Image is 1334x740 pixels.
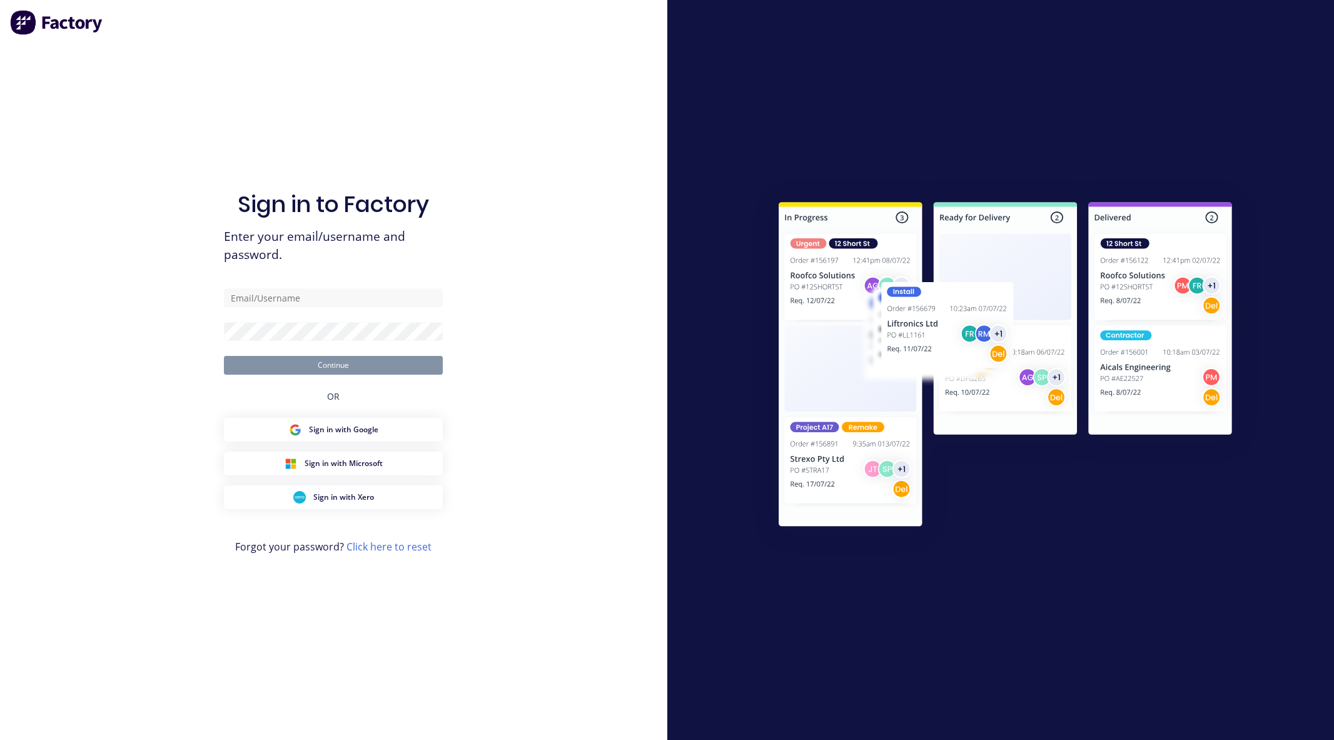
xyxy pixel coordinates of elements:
span: Enter your email/username and password. [224,228,443,264]
h1: Sign in to Factory [238,191,429,218]
button: Continue [224,356,443,375]
button: Google Sign inSign in with Google [224,418,443,442]
span: Forgot your password? [235,539,432,554]
button: Xero Sign inSign in with Xero [224,485,443,509]
button: Microsoft Sign inSign in with Microsoft [224,452,443,475]
img: Xero Sign in [293,491,306,504]
img: Microsoft Sign in [285,457,297,470]
span: Sign in with Xero [313,492,374,503]
div: OR [327,375,340,418]
input: Email/Username [224,288,443,307]
span: Sign in with Microsoft [305,458,383,469]
img: Google Sign in [289,423,301,436]
img: Sign in [751,177,1260,556]
img: Factory [10,10,104,35]
span: Sign in with Google [309,424,378,435]
a: Click here to reset [346,540,432,554]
